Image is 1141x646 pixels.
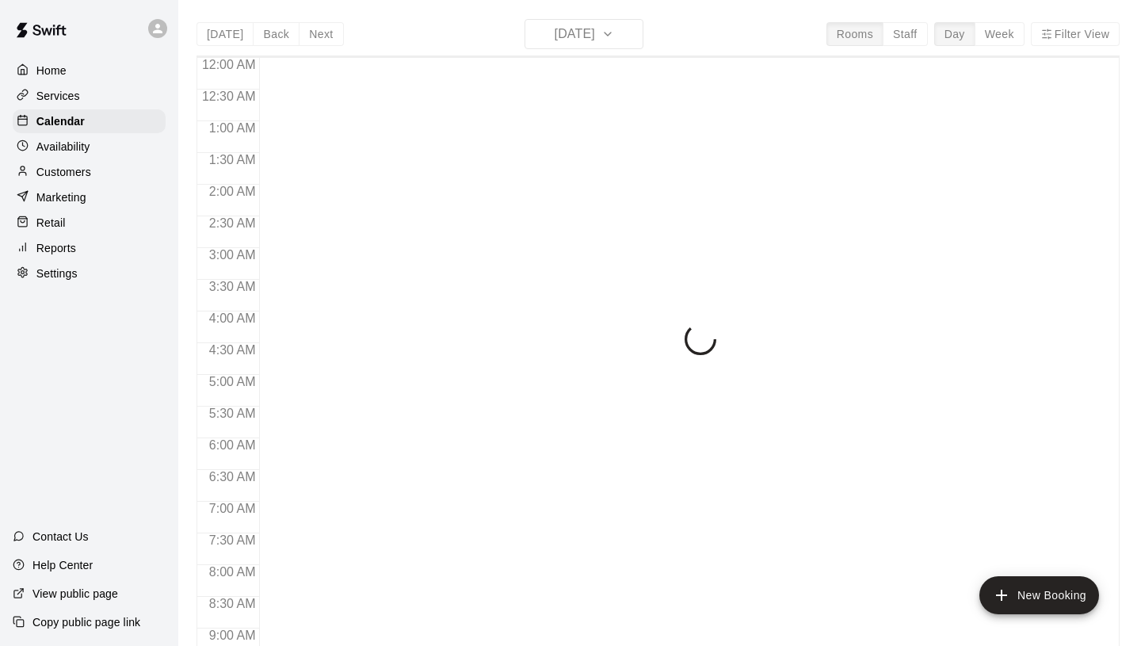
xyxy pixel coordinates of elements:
[13,211,166,235] a: Retail
[13,236,166,260] a: Reports
[32,586,118,602] p: View public page
[13,59,166,82] a: Home
[205,153,260,166] span: 1:30 AM
[205,629,260,642] span: 9:00 AM
[205,597,260,610] span: 8:30 AM
[36,139,90,155] p: Availability
[36,215,66,231] p: Retail
[205,185,260,198] span: 2:00 AM
[13,160,166,184] a: Customers
[979,576,1099,614] button: add
[198,90,260,103] span: 12:30 AM
[205,343,260,357] span: 4:30 AM
[205,533,260,547] span: 7:30 AM
[205,470,260,484] span: 6:30 AM
[205,121,260,135] span: 1:00 AM
[205,438,260,452] span: 6:00 AM
[36,88,80,104] p: Services
[205,280,260,293] span: 3:30 AM
[205,248,260,262] span: 3:00 AM
[13,109,166,133] a: Calendar
[32,557,93,573] p: Help Center
[205,312,260,325] span: 4:00 AM
[205,216,260,230] span: 2:30 AM
[36,113,85,129] p: Calendar
[205,407,260,420] span: 5:30 AM
[205,565,260,579] span: 8:00 AM
[32,529,89,545] p: Contact Us
[36,164,91,180] p: Customers
[13,135,166,159] a: Availability
[36,266,78,281] p: Settings
[205,375,260,388] span: 5:00 AM
[13,185,166,209] a: Marketing
[13,262,166,285] a: Settings
[36,63,67,78] p: Home
[13,84,166,108] a: Services
[205,502,260,515] span: 7:00 AM
[36,240,76,256] p: Reports
[32,614,140,630] p: Copy public page link
[36,189,86,205] p: Marketing
[198,58,260,71] span: 12:00 AM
